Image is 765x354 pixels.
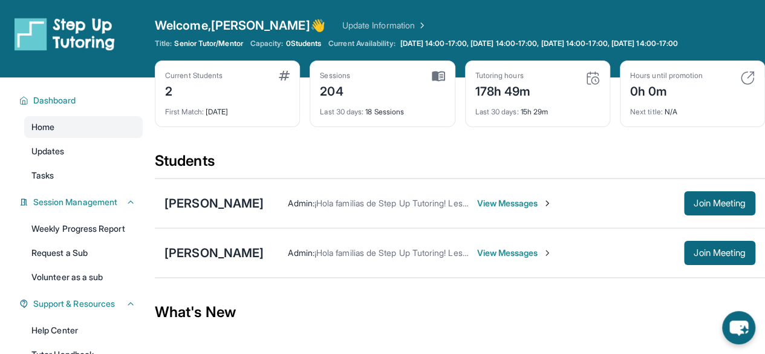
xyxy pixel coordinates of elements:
span: Updates [31,145,65,157]
div: What's New [155,286,765,339]
button: Dashboard [28,94,135,107]
div: [DATE] [165,100,290,117]
img: card [279,71,290,80]
span: Session Management [33,196,117,208]
span: Capacity: [250,39,284,48]
button: Support & Resources [28,298,135,310]
img: Chevron-Right [542,198,552,208]
a: Tasks [24,165,143,186]
span: Join Meeting [694,200,746,207]
div: [PERSON_NAME] [164,195,264,212]
span: 0 Students [285,39,321,48]
a: Home [24,116,143,138]
div: 0h 0m [630,80,703,100]
span: Senior Tutor/Mentor [174,39,243,48]
span: View Messages [477,247,552,259]
span: [DATE] 14:00-17:00, [DATE] 14:00-17:00, [DATE] 14:00-17:00, [DATE] 14:00-17:00 [400,39,678,48]
button: chat-button [722,311,755,344]
span: Dashboard [33,94,76,107]
button: Join Meeting [684,191,755,215]
div: Sessions [320,71,350,80]
span: Admin : [288,247,314,258]
img: card [740,71,755,85]
span: Next title : [630,107,663,116]
img: logo [15,17,115,51]
div: Current Students [165,71,223,80]
a: Weekly Progress Report [24,218,143,240]
img: card [432,71,445,82]
span: Last 30 days : [320,107,363,116]
span: Admin : [288,198,314,208]
button: Join Meeting [684,241,755,265]
span: Last 30 days : [475,107,519,116]
span: Join Meeting [694,249,746,257]
a: Request a Sub [24,242,143,264]
div: 178h 49m [475,80,531,100]
a: Volunteer as a sub [24,266,143,288]
div: [PERSON_NAME] [164,244,264,261]
a: Updates [24,140,143,162]
div: 2 [165,80,223,100]
button: Session Management [28,196,135,208]
a: Update Information [342,19,427,31]
img: Chevron Right [415,19,427,31]
span: Tasks [31,169,54,182]
div: 18 Sessions [320,100,444,117]
div: Students [155,151,765,178]
img: Chevron-Right [542,248,552,258]
span: Title: [155,39,172,48]
div: Hours until promotion [630,71,703,80]
div: 15h 29m [475,100,600,117]
span: View Messages [477,197,552,209]
a: [DATE] 14:00-17:00, [DATE] 14:00-17:00, [DATE] 14:00-17:00, [DATE] 14:00-17:00 [398,39,680,48]
img: card [585,71,600,85]
span: Home [31,121,54,133]
span: Support & Resources [33,298,115,310]
span: Current Availability: [328,39,395,48]
a: Help Center [24,320,143,341]
div: 204 [320,80,350,100]
div: Tutoring hours [475,71,531,80]
span: First Match : [165,107,204,116]
span: Welcome, [PERSON_NAME] 👋 [155,17,325,34]
div: N/A [630,100,755,117]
